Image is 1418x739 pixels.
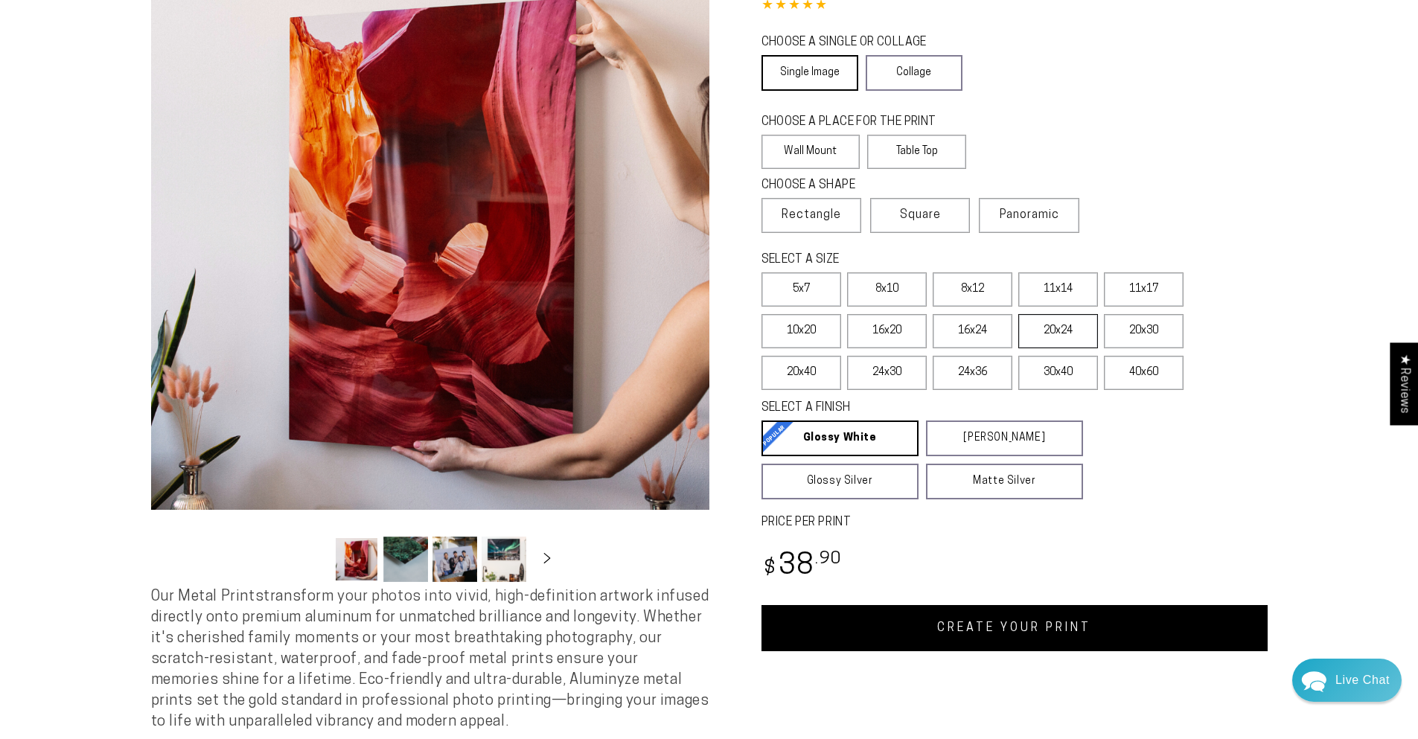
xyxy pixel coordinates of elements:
label: 16x24 [933,314,1012,348]
label: 11x14 [1018,272,1098,307]
label: 8x12 [933,272,1012,307]
a: Collage [866,55,962,91]
label: 24x36 [933,356,1012,390]
a: [PERSON_NAME] [926,420,1083,456]
label: Table Top [867,135,966,169]
label: 8x10 [847,272,927,307]
label: 20x30 [1104,314,1184,348]
label: 40x60 [1104,356,1184,390]
div: Chat widget toggle [1292,659,1402,702]
legend: SELECT A SIZE [761,252,1059,269]
a: Single Image [761,55,858,91]
label: 10x20 [761,314,841,348]
a: Glossy White [761,420,919,456]
label: 5x7 [761,272,841,307]
label: 16x20 [847,314,927,348]
div: Contact Us Directly [1335,659,1390,702]
span: Panoramic [1000,209,1059,221]
label: 20x24 [1018,314,1098,348]
button: Slide left [297,543,330,575]
legend: CHOOSE A SINGLE OR COLLAGE [761,34,949,51]
button: Load image 3 in gallery view [432,537,477,582]
a: Glossy Silver [761,464,919,499]
label: PRICE PER PRINT [761,514,1268,531]
label: 20x40 [761,356,841,390]
label: 30x40 [1018,356,1098,390]
span: Our Metal Prints transform your photos into vivid, high-definition artwork infused directly onto ... [151,589,709,729]
span: Square [900,206,941,224]
span: Rectangle [782,206,841,224]
button: Slide right [531,543,563,575]
legend: SELECT A FINISH [761,400,1047,417]
a: CREATE YOUR PRINT [761,605,1268,651]
legend: CHOOSE A PLACE FOR THE PRINT [761,114,953,131]
legend: CHOOSE A SHAPE [761,177,955,194]
button: Load image 1 in gallery view [334,537,379,582]
label: Wall Mount [761,135,860,169]
div: Click to open Judge.me floating reviews tab [1390,342,1418,425]
label: 24x30 [847,356,927,390]
a: Matte Silver [926,464,1083,499]
label: 11x17 [1104,272,1184,307]
sup: .90 [815,551,842,568]
bdi: 38 [761,552,843,581]
button: Load image 4 in gallery view [482,537,526,582]
button: Load image 2 in gallery view [383,537,428,582]
span: $ [764,559,776,579]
